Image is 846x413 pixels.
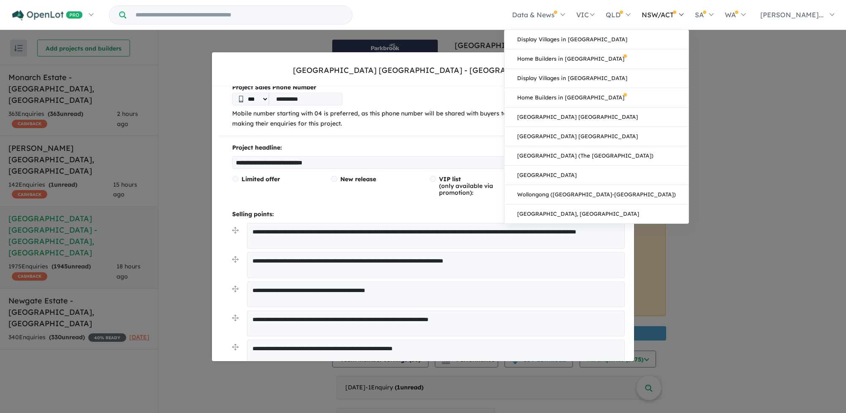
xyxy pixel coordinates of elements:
img: drag.svg [232,286,239,292]
a: Home Builders in [GEOGRAPHIC_DATA] [504,88,689,107]
a: [GEOGRAPHIC_DATA] [GEOGRAPHIC_DATA] [504,107,689,127]
a: [GEOGRAPHIC_DATA] [504,166,689,185]
span: (only available via promotion): [439,175,493,196]
b: Project Sales Phone Number [232,83,627,93]
a: [GEOGRAPHIC_DATA] [GEOGRAPHIC_DATA] [504,127,689,146]
a: [GEOGRAPHIC_DATA] (The [GEOGRAPHIC_DATA]) [504,146,689,166]
p: Mobile number starting with 04 is preferred, as this phone number will be shared with buyers to m... [232,109,627,129]
p: Project headline: [232,143,627,153]
a: Display Villages in [GEOGRAPHIC_DATA] [504,69,689,88]
img: Phone icon [239,96,243,102]
a: Wollongong ([GEOGRAPHIC_DATA]-[GEOGRAPHIC_DATA]) [504,185,689,204]
a: Display Villages in [GEOGRAPHIC_DATA] [504,30,689,49]
input: Try estate name, suburb, builder or developer [128,6,350,24]
span: [PERSON_NAME]... [760,11,824,19]
div: [GEOGRAPHIC_DATA] [GEOGRAPHIC_DATA] - [GEOGRAPHIC_DATA] [293,65,553,76]
span: Limited offer [241,175,280,183]
img: drag.svg [232,315,239,321]
img: Openlot PRO Logo White [12,10,83,21]
span: New release [340,175,376,183]
img: drag.svg [232,227,239,233]
img: drag.svg [232,256,239,263]
a: [GEOGRAPHIC_DATA], [GEOGRAPHIC_DATA] [504,204,689,223]
img: drag.svg [232,344,239,350]
span: VIP list [439,175,461,183]
p: Selling points: [232,209,627,220]
a: Home Builders in [GEOGRAPHIC_DATA] [504,49,689,69]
